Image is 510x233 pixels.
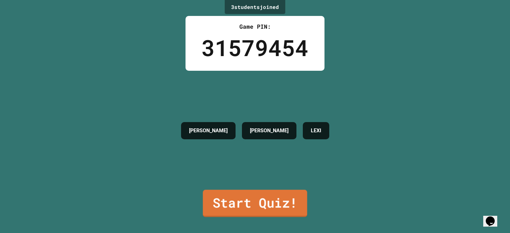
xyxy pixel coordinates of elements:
div: Game PIN: [201,22,309,31]
a: Start Quiz! [203,190,307,217]
h4: LEXI [311,127,321,135]
iframe: chat widget [483,208,504,227]
div: 31579454 [201,31,309,64]
h4: [PERSON_NAME] [189,127,228,135]
h4: [PERSON_NAME] [250,127,288,135]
